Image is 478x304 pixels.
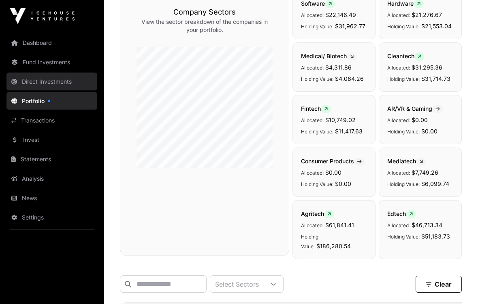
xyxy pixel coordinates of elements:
span: Holding Value: [301,182,333,188]
a: Dashboard [6,34,97,52]
span: $46,713.34 [412,222,442,229]
span: $61,841.41 [325,222,354,229]
span: $4,311.86 [325,64,352,71]
h3: Company Sectors [137,7,273,18]
span: $186,280.54 [316,243,351,250]
a: Fund Investments [6,53,97,71]
span: $11,417.63 [335,128,363,135]
span: Medical/ Biotech [301,53,357,60]
span: $21,276.67 [412,12,442,19]
span: $31,295.36 [412,64,442,71]
a: Statements [6,150,97,168]
span: $0.00 [421,128,437,135]
a: Portfolio [6,92,97,110]
span: Holding Value: [301,234,318,250]
span: Allocated: [301,223,324,229]
span: $0.00 [412,117,428,124]
span: Allocated: [387,170,410,176]
iframe: Chat Widget [437,265,478,304]
span: Allocated: [301,13,324,19]
span: Holding Value: [301,76,333,82]
span: Holding Value: [387,24,420,30]
span: Fintech [301,106,331,112]
a: Direct Investments [6,73,97,91]
span: $6,099.74 [421,181,449,188]
span: AR/VR & Gaming [387,106,443,112]
span: Allocated: [387,223,410,229]
span: Software [301,0,335,7]
span: Consumer Products [301,158,365,165]
span: Mediatech [387,158,426,165]
span: Allocated: [387,118,410,124]
p: View the sector breakdown of the companies in your portfolio. [137,18,273,34]
span: $22,146.49 [325,12,356,19]
span: Holding Value: [387,234,420,240]
a: Settings [6,209,97,226]
span: Allocated: [301,118,324,124]
div: Select Sectors [210,276,264,293]
span: Allocated: [301,170,324,176]
span: Allocated: [387,65,410,71]
span: Hardware [387,0,424,7]
span: Holding Value: [301,129,333,135]
span: $0.00 [325,169,341,176]
img: Icehouse Ventures Logo [10,8,75,24]
a: News [6,189,97,207]
span: Edtech [387,211,416,217]
span: $7,749.26 [412,169,438,176]
span: Holding Value: [387,182,420,188]
span: Holding Value: [387,76,420,82]
span: $0.00 [335,181,351,188]
a: Invest [6,131,97,149]
span: $31,962.77 [335,23,365,30]
span: Holding Value: [387,129,420,135]
span: Agritech [301,211,334,217]
span: $4,064.26 [335,76,364,82]
span: Allocated: [301,65,324,71]
a: Transactions [6,112,97,129]
a: Analysis [6,170,97,188]
span: $51,183.73 [421,233,450,240]
span: $21,553.04 [421,23,452,30]
span: Holding Value: [301,24,333,30]
span: Cleantech [387,53,425,60]
span: Allocated: [387,13,410,19]
button: Clear [416,276,462,293]
span: $31,714.73 [421,76,450,82]
span: $10,749.02 [325,117,356,124]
